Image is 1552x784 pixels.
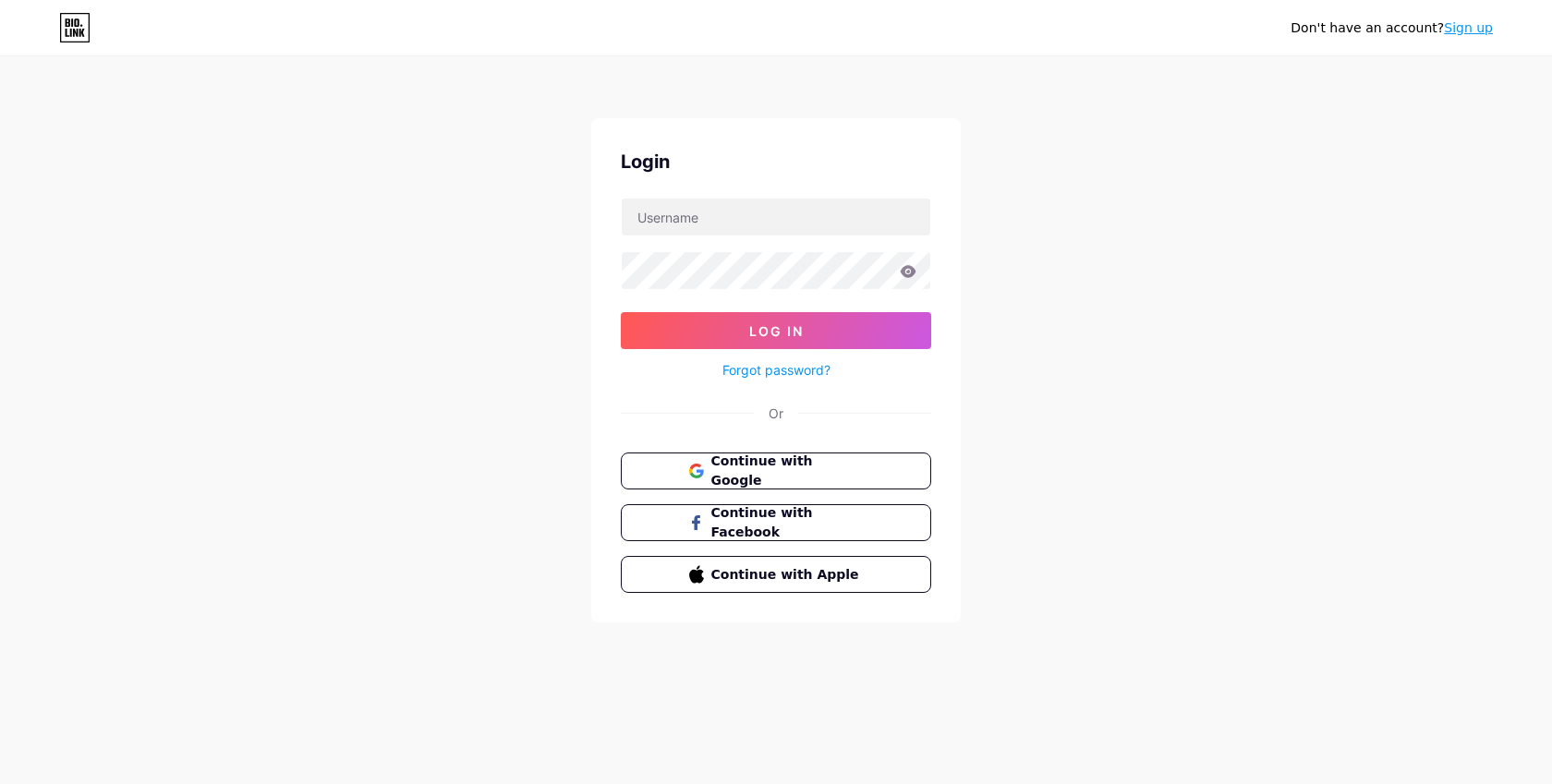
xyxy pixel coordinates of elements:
[621,556,931,593] button: Continue with Apple
[711,503,864,542] span: Continue with Facebook
[1291,18,1493,38] div: Don't have an account?
[621,312,931,349] button: Log In
[621,148,931,175] div: Login
[749,323,804,339] span: Log In
[711,565,864,585] span: Continue with Apple
[621,452,931,489] button: Continue with Google
[769,404,783,423] div: Or
[621,504,931,541] button: Continue with Facebook
[1444,20,1493,35] a: Sign up
[711,452,864,490] span: Continue with Google
[722,360,831,380] a: Forgot password?
[622,199,930,235] input: Username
